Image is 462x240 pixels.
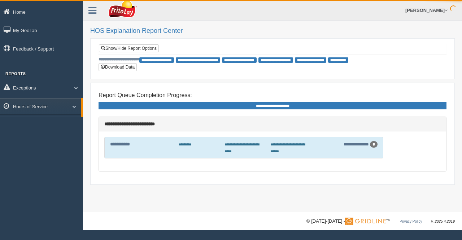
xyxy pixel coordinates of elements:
h2: HOS Explanation Report Center [90,27,455,35]
button: Download Data [99,63,137,71]
div: © [DATE]-[DATE] - ™ [306,218,455,225]
span: v. 2025.4.2019 [431,219,455,223]
a: Show/Hide Report Options [99,44,159,52]
h4: Report Queue Completion Progress: [99,92,446,99]
a: HOS Explanation Reports [13,117,81,130]
a: Privacy Policy [400,219,422,223]
img: Gridline [345,218,386,225]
